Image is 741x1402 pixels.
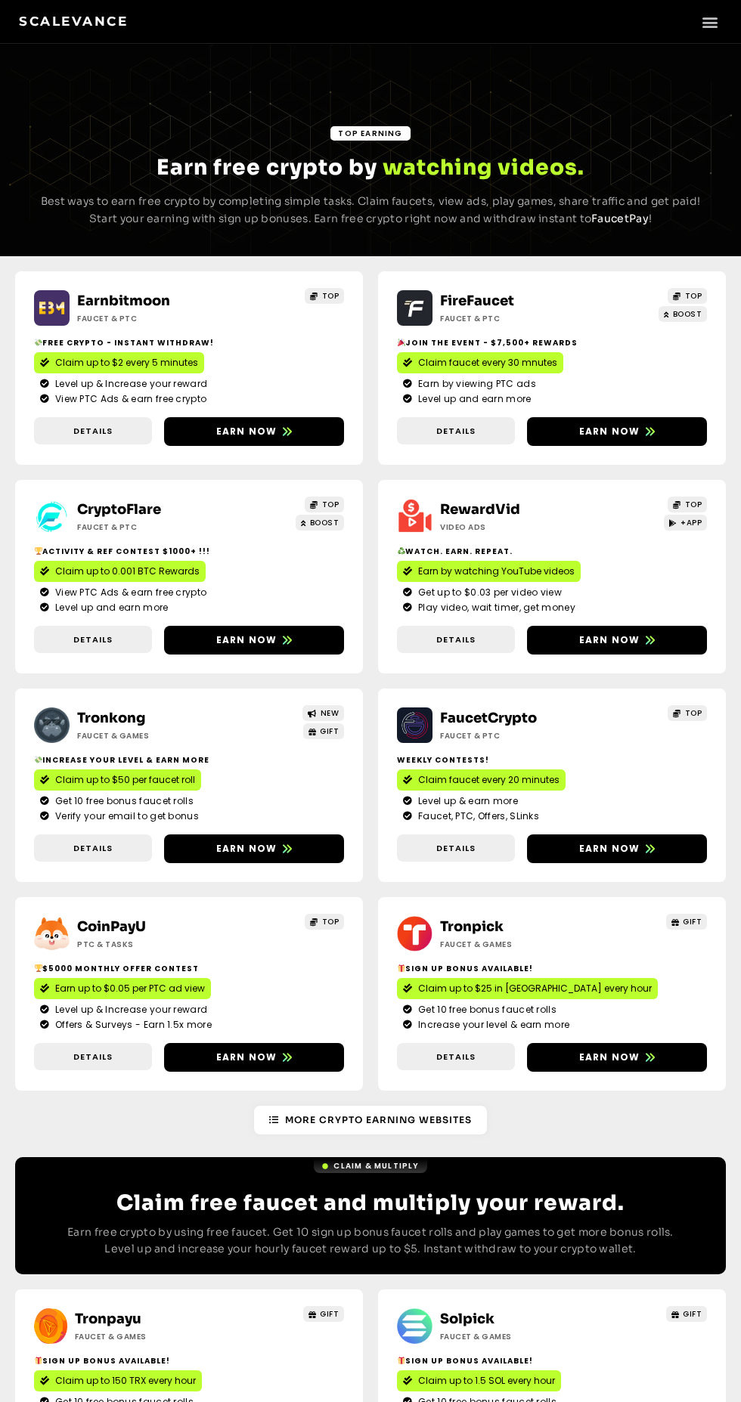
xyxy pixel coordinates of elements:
span: Offers & Surveys - Earn 1.5x more [51,1018,212,1032]
img: 💸 [35,756,42,763]
img: 🎉 [398,339,405,346]
span: TOP [322,499,339,510]
a: Claim faucet every 20 minutes [397,769,566,791]
h2: Activity & ref contest $1000+ !!! [34,546,344,557]
span: BOOST [673,308,702,320]
h2: Faucet & Games [440,939,603,950]
a: TOP [305,914,344,930]
span: Level up & Increase your reward [51,377,207,391]
img: 🎁 [398,964,405,972]
a: Claim up to $25 in [GEOGRAPHIC_DATA] every hour [397,978,658,999]
a: CryptoFlare [77,501,161,518]
span: Claim up to 1.5 SOL every hour [418,1374,555,1388]
span: Earn by viewing PTC ads [414,377,536,391]
span: Claim up to 0.001 BTC Rewards [55,565,200,578]
a: Claim & Multiply [314,1159,426,1173]
span: Earn free crypto by [157,154,377,181]
h2: Join the event - $7,500+ Rewards [397,337,707,348]
span: Play video, wait timer, get money [414,601,575,614]
a: Claim faucet every 30 mnutes [397,352,563,373]
h2: Free crypto - Instant withdraw! [34,337,344,348]
span: Get 10 free bonus faucet rolls [51,794,194,808]
a: TOP [668,497,707,512]
a: Details [34,1043,152,1071]
span: Level up & Increase your reward [51,1003,207,1017]
a: Earnbitmoon [77,292,170,309]
div: Menu Toggle [697,9,722,34]
a: Earn now [527,626,707,655]
a: +APP [664,515,708,531]
span: GIFT [683,1308,702,1320]
h2: Weekly contests! [397,754,707,766]
span: View PTC Ads & earn free crypto [51,586,206,599]
span: Claim faucet every 30 mnutes [418,356,557,370]
span: Earn now [579,425,640,438]
span: Earn now [579,633,640,647]
p: Earn free crypto by using free faucet. Get 10 sign up bonus faucet rolls and play games to get mo... [53,1224,688,1258]
a: TOP [668,705,707,721]
span: Details [73,425,113,438]
span: Earn by watching YouTube videos [418,565,575,578]
h2: $5000 Monthly Offer contest [34,963,344,974]
a: Earn now [527,834,707,863]
span: Earn now [579,1051,640,1064]
span: TOP Earning [338,128,402,139]
span: View PTC Ads & earn free crypto [51,392,206,406]
span: GIFT [320,1308,339,1320]
a: Earn now [527,1043,707,1072]
h2: Faucet & Games [77,730,240,741]
span: Claim up to $50 per faucet roll [55,773,195,787]
a: Claim up to 0.001 BTC Rewards [34,561,206,582]
a: Earn now [527,417,707,446]
h2: Claim free faucet and multiply your reward. [53,1190,688,1216]
span: Level up and earn more [414,392,532,406]
a: FaucetCrypto [440,710,537,726]
img: 🏆 [35,547,42,555]
a: GIFT [666,1306,708,1322]
span: Claim faucet every 20 minutes [418,773,560,787]
a: Details [397,626,515,654]
span: GIFT [683,916,702,927]
a: GIFT [666,914,708,930]
a: Solpick [440,1311,495,1327]
a: Tronkong [77,710,145,726]
h2: Watch. Earn. Repeat. [397,546,707,557]
span: Claim up to $2 every 5 minutes [55,356,198,370]
h2: Sign Up Bonus Available! [397,1355,707,1366]
a: FireFaucet [440,292,514,309]
h2: Increase your level & earn more [34,754,344,766]
span: Details [73,842,113,855]
span: TOP [685,707,702,719]
img: 🏆 [35,964,42,972]
img: ♻️ [398,547,405,555]
span: Claim & Multiply [333,1160,419,1171]
p: Best ways to earn free crypto by completing simple tasks. Claim faucets, view ads, play games, sh... [38,193,703,229]
span: Get 10 free bonus faucet rolls [414,1003,557,1017]
span: NEW [321,707,339,719]
span: Details [436,425,476,438]
a: Earn up to $0.05 per PTC ad view [34,978,211,999]
a: Claim up to 150 TRX every hour [34,1370,202,1391]
span: BOOST [310,517,339,528]
a: Details [397,834,515,862]
span: Level up and earn more [51,601,169,614]
a: BOOST [296,515,344,531]
a: Details [34,417,152,445]
a: GIFT [303,1306,345,1322]
span: Get up to $0.03 per video view [414,586,562,599]
span: TOP [685,290,702,302]
a: Details [34,834,152,862]
span: Details [73,633,113,646]
span: TOP [685,499,702,510]
span: Claim up to 150 TRX every hour [55,1374,196,1388]
h2: Faucet & PTC [77,521,240,533]
a: GIFT [303,723,345,739]
a: Tronpick [440,918,504,935]
span: More Crypto Earning Websites [285,1113,472,1127]
a: Earn by watching YouTube videos [397,561,581,582]
img: 💸 [35,339,42,346]
a: Earn now [164,626,344,655]
span: TOP [322,290,339,302]
h2: Faucet & Games [75,1331,238,1342]
img: 🎁 [398,1357,405,1364]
